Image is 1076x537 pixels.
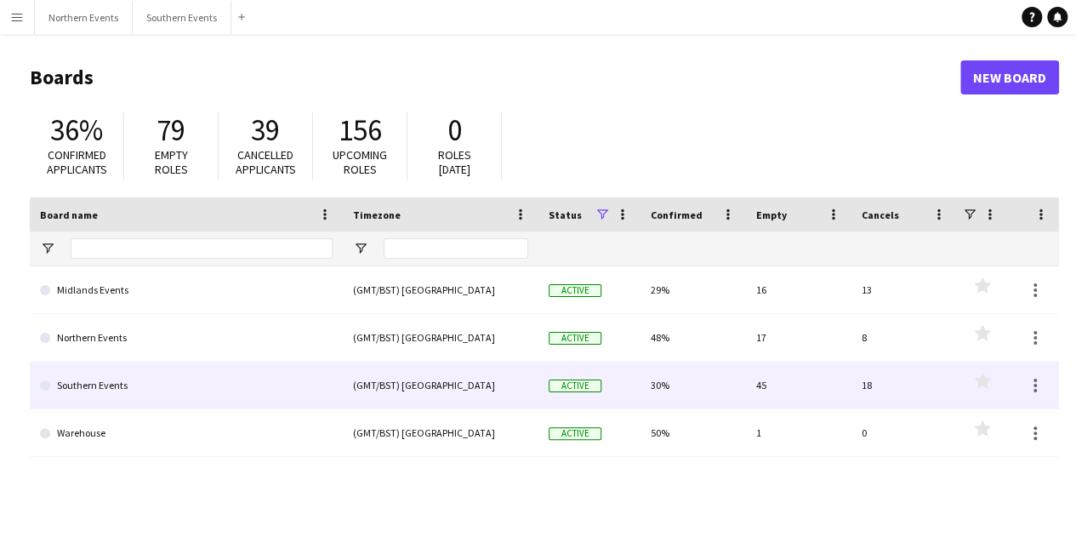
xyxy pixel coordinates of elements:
div: 45 [746,362,851,408]
span: 39 [251,111,280,149]
div: 0 [851,409,957,456]
h1: Boards [30,65,960,90]
div: 16 [746,266,851,313]
input: Timezone Filter Input [384,238,528,259]
span: Board name [40,209,98,221]
span: Active [549,427,601,440]
span: Cancels [862,209,899,221]
button: Open Filter Menu [40,241,55,256]
div: 8 [851,314,957,361]
span: Active [549,284,601,297]
span: Status [549,209,582,221]
div: 13 [851,266,957,313]
span: Confirmed applicants [47,147,107,177]
a: New Board [960,60,1059,94]
span: 156 [339,111,382,149]
span: 36% [50,111,103,149]
div: 50% [640,409,746,456]
div: 18 [851,362,957,408]
span: Active [549,380,601,392]
div: (GMT/BST) [GEOGRAPHIC_DATA] [343,314,538,361]
span: Timezone [353,209,401,221]
button: Open Filter Menu [353,241,368,256]
div: 1 [746,409,851,456]
div: 30% [640,362,746,408]
span: Cancelled applicants [236,147,296,177]
a: Warehouse [40,409,333,457]
div: (GMT/BST) [GEOGRAPHIC_DATA] [343,362,538,408]
a: Southern Events [40,362,333,409]
a: Midlands Events [40,266,333,314]
span: 79 [157,111,185,149]
div: 29% [640,266,746,313]
span: 0 [447,111,462,149]
div: 17 [746,314,851,361]
div: (GMT/BST) [GEOGRAPHIC_DATA] [343,266,538,313]
button: Northern Events [35,1,133,34]
span: Roles [DATE] [438,147,471,177]
input: Board name Filter Input [71,238,333,259]
div: (GMT/BST) [GEOGRAPHIC_DATA] [343,409,538,456]
span: Upcoming roles [333,147,387,177]
span: Confirmed [651,209,703,221]
div: 48% [640,314,746,361]
span: Empty [756,209,787,221]
span: Active [549,332,601,345]
button: Southern Events [133,1,231,34]
a: Northern Events [40,314,333,362]
span: Empty roles [155,147,188,177]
